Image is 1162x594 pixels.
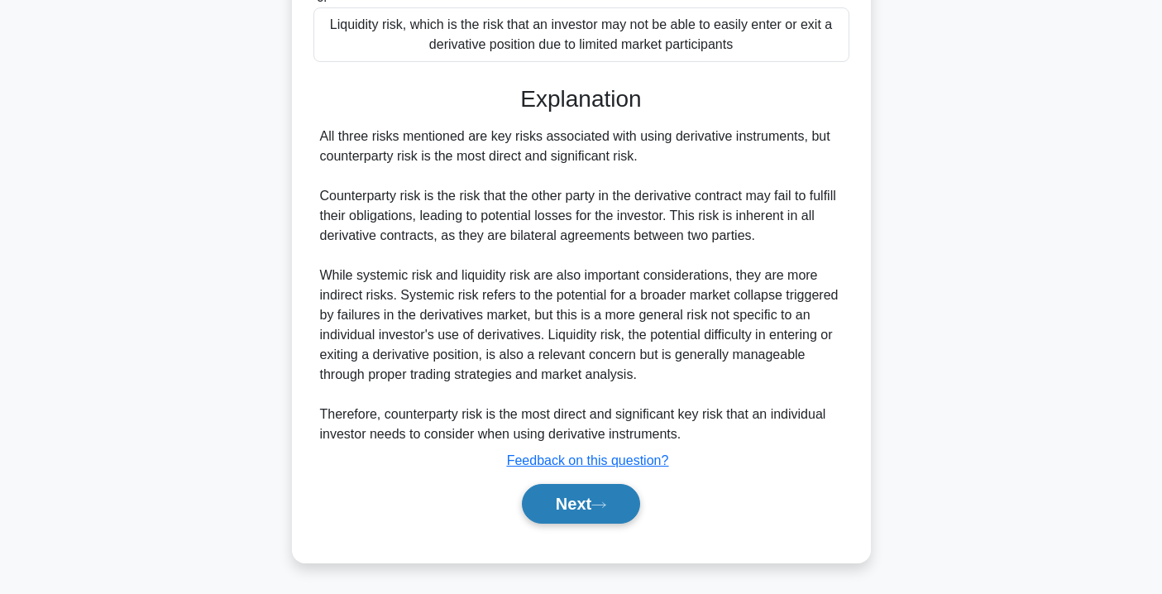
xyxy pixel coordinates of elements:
div: Liquidity risk, which is the risk that an investor may not be able to easily enter or exit a deri... [313,7,849,62]
button: Next [522,484,640,524]
h3: Explanation [323,85,839,113]
a: Feedback on this question? [507,453,669,467]
div: All three risks mentioned are key risks associated with using derivative instruments, but counter... [320,127,843,444]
